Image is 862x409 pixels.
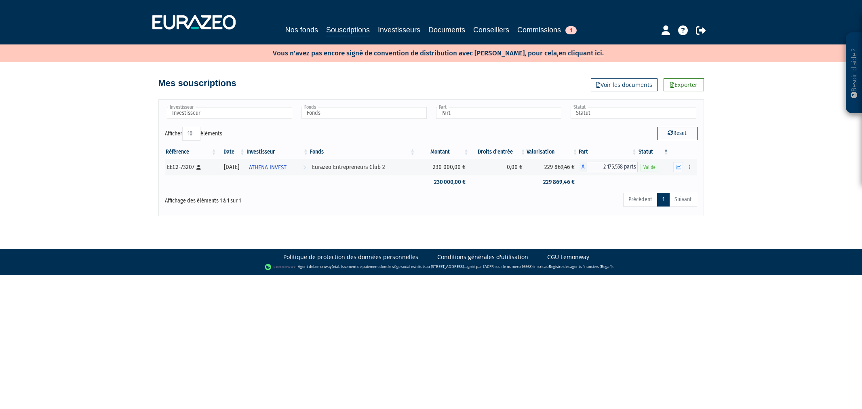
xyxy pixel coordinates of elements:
[591,78,658,91] a: Voir les documents
[182,127,200,141] select: Afficheréléments
[470,145,527,159] th: Droits d'entrée: activer pour trier la colonne par ordre croissant
[416,175,470,189] td: 230 000,00 €
[196,165,201,170] i: [Français] Personne physique
[165,192,380,205] div: Affichage des éléments 1 à 1 sur 1
[549,264,613,269] a: Registre des agents financiers (Regafi)
[657,193,670,207] a: 1
[246,159,309,175] a: ATHENA INVEST
[167,163,215,171] div: EEC2-73207
[437,253,528,261] a: Conditions générales d'utilisation
[527,159,579,175] td: 229 869,46 €
[547,253,589,261] a: CGU Lemonway
[849,37,859,110] p: Besoin d'aide ?
[473,24,509,36] a: Conseillers
[641,164,658,171] span: Valide
[249,46,604,58] p: Vous n'avez pas encore signé de convention de distribution avec [PERSON_NAME], pour cela,
[220,163,243,171] div: [DATE]
[303,160,306,175] i: Voir l'investisseur
[416,159,470,175] td: 230 000,00 €
[217,145,246,159] th: Date: activer pour trier la colonne par ordre croissant
[165,145,217,159] th: Référence : activer pour trier la colonne par ordre croissant
[158,78,236,88] h4: Mes souscriptions
[378,24,420,36] a: Investisseurs
[416,145,470,159] th: Montant: activer pour trier la colonne par ordre croissant
[285,24,318,36] a: Nos fonds
[664,78,704,91] a: Exporter
[265,263,296,271] img: logo-lemonway.png
[470,159,527,175] td: 0,00 €
[579,162,587,172] span: A
[326,24,370,37] a: Souscriptions
[559,49,604,57] a: en cliquant ici.
[8,263,854,271] div: - Agent de (établissement de paiement dont le siège social est situé au [STREET_ADDRESS], agréé p...
[587,162,638,172] span: 2 175,558 parts
[246,145,309,159] th: Investisseur: activer pour trier la colonne par ordre croissant
[428,24,465,36] a: Documents
[313,264,332,269] a: Lemonway
[283,253,418,261] a: Politique de protection des données personnelles
[579,145,638,159] th: Part: activer pour trier la colonne par ordre croissant
[312,163,413,171] div: Eurazeo Entrepreneurs Club 2
[579,162,638,172] div: A - Eurazeo Entrepreneurs Club 2
[309,145,416,159] th: Fonds: activer pour trier la colonne par ordre croissant
[638,145,670,159] th: Statut : activer pour trier la colonne par ordre d&eacute;croissant
[657,127,698,140] button: Reset
[527,145,579,159] th: Valorisation: activer pour trier la colonne par ordre croissant
[165,127,222,141] label: Afficher éléments
[517,24,577,36] a: Commissions1
[565,26,577,34] span: 1
[152,15,236,30] img: 1732889491-logotype_eurazeo_blanc_rvb.png
[527,175,579,189] td: 229 869,46 €
[249,160,287,175] span: ATHENA INVEST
